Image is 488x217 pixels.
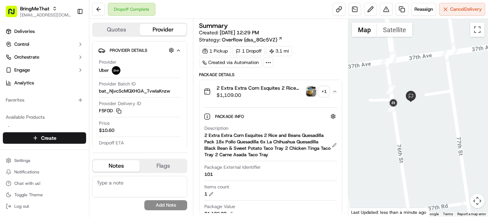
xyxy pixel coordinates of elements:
button: Create [3,132,86,144]
button: Toggle Theme [3,190,86,200]
span: Provider Delivery ID [99,100,141,107]
img: uber-new-logo.jpeg [112,66,120,75]
div: 23 [386,85,395,94]
span: Engage [14,67,30,73]
div: $1,109.00 [204,211,233,217]
a: Analytics [3,77,86,89]
a: Open this area in Google Maps (opens a new window) [350,207,374,217]
span: Control [14,41,29,48]
button: Flags [140,160,186,172]
a: Report a map error [457,212,486,216]
button: Provider [140,24,186,35]
span: Nash AI [14,125,30,132]
div: Package Details [199,72,342,78]
span: [DATE] 12:29 PM [220,29,259,36]
a: Overflow (dss_8Gc5VZ) [222,36,283,43]
span: Overflow (dss_8Gc5VZ) [222,36,277,43]
span: Deliveries [14,28,35,35]
button: Settings [3,156,86,166]
img: Google [350,207,374,217]
span: Package Info [215,114,245,119]
div: + 1 [319,87,329,97]
button: Quotes [93,24,140,35]
span: Notifications [14,169,39,175]
div: 24 [388,103,397,112]
button: Log out [3,201,86,211]
button: Notifications [3,167,86,177]
h3: Summary [199,23,228,29]
span: Provider [99,59,116,65]
button: BringMeThat[EMAIL_ADDRESS][DOMAIN_NAME] [3,3,74,20]
button: [EMAIL_ADDRESS][DOMAIN_NAME] [20,12,71,18]
a: Nash AI [6,125,83,132]
span: Price [99,120,110,127]
button: F5F0D [99,108,121,114]
div: Last Updated: less than a minute ago [348,208,429,217]
button: Reassign [411,3,436,16]
span: Dropoff ETA [99,140,124,146]
div: 3.1 mi [266,46,292,56]
div: 101 [204,171,213,178]
button: Map camera controls [470,194,484,208]
div: Strategy: [199,36,283,43]
span: Log out [14,203,29,209]
span: Reassign [414,6,433,13]
span: Created: [199,29,259,36]
span: $1,109.00 [216,92,303,99]
span: Description [204,125,228,132]
span: Settings [14,158,30,163]
span: Analytics [14,80,34,86]
button: Toggle fullscreen view [470,23,484,37]
span: Provider Details [110,48,147,53]
div: 2 Extra Extra Corn Esquites 2 Rice and Beans Quesadilla Pack 18x Pollo Quesadilla 6x La Chihuahua... [204,132,337,158]
span: Toggle Theme [14,192,43,198]
button: photo_proof_of_pickup image+1 [306,87,329,97]
a: Created via Automation [199,58,262,68]
button: Provider Details [98,44,181,56]
button: Control [3,39,86,50]
span: Orchestrate [14,54,39,60]
span: Chat with us! [14,181,40,186]
span: Uber [99,67,109,74]
div: Favorites [3,94,86,106]
div: 1 [204,191,214,197]
span: bat_NjvcScMQXHGA_TvwIaKnzw [99,88,170,94]
button: Show satellite imagery [377,23,412,37]
a: Terms (opens in new tab) [443,212,453,216]
button: Engage [3,64,86,76]
span: Package Value [204,203,235,210]
span: 2 Extra Extra Corn Esquites 2 Rice and Beans Quesadilla Pack 18x Pollo Quesadilla 6x La Chihuahua... [216,84,303,92]
a: Deliveries [3,26,86,37]
span: $10.60 [99,127,114,134]
button: Notes [93,160,140,172]
button: BringMeThat [20,5,49,12]
div: Available Products [3,112,86,123]
button: Orchestrate [3,51,86,63]
span: Cancel Delivery [450,6,482,13]
button: 2 Extra Extra Corn Esquites 2 Rice and Beans Quesadilla Pack 18x Pollo Quesadilla 6x La Chihuahua... [199,80,342,103]
button: Show street map [352,23,377,37]
span: Items count [204,184,229,190]
img: photo_proof_of_pickup image [306,87,316,97]
div: 1 Dropoff [233,46,265,56]
span: Provider Batch ID [99,81,136,87]
span: Package External Identifier [204,164,261,171]
div: 1 Pickup [199,46,231,56]
span: Create [41,134,56,142]
button: CancelDelivery [439,3,485,16]
button: Chat with us! [3,178,86,188]
button: Nash AI [3,123,86,134]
